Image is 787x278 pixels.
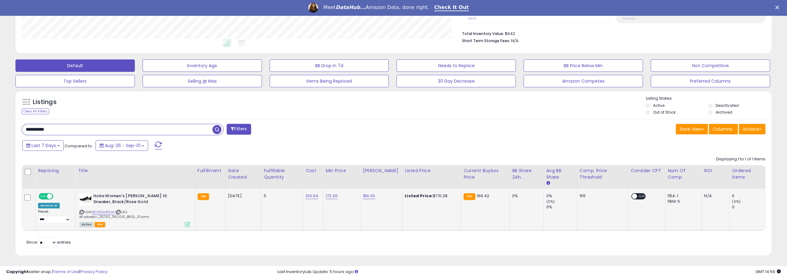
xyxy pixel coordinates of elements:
div: BB Share 24h. [512,167,541,180]
small: FBA [198,193,209,200]
a: 189.00 [363,193,375,199]
span: 2025-09-9 14:59 GMT [755,269,781,275]
div: Last InventoryLab Update: 5 hours ago. [277,269,781,275]
div: 0 [732,193,765,199]
a: Check It Out [434,4,469,11]
div: FBA: 1 [668,193,697,199]
div: ROI [704,167,727,174]
b: Total Inventory Value: [462,31,504,36]
span: FBA [95,222,105,227]
div: Repricing [38,167,73,174]
div: 0% [546,204,576,210]
button: Filters [227,124,251,135]
span: 169.42 [477,193,490,199]
b: Listed Price: [405,193,433,199]
span: Last 7 Days [32,142,56,149]
strong: Copyright [6,269,29,275]
b: Short Term Storage Fees: [462,38,510,43]
div: Displaying 1 to 1 of 1 items [716,156,765,162]
button: Items Being Repriced [270,75,389,87]
button: Last 7 Days [22,140,64,151]
div: FBM: 5 [668,199,697,204]
button: Preferred Columns [651,75,770,87]
div: Consider CPT [631,167,662,174]
div: Listed Price [405,167,458,174]
div: 0 [732,204,765,210]
div: Ordered Items [732,167,763,180]
div: Comp. Price Threshold [580,167,625,180]
img: Profile image for Georgie [308,3,318,13]
div: [DATE] [228,193,253,199]
div: Amazon AI [38,203,60,208]
button: Save View [676,124,708,134]
button: Selling @ Max [143,75,262,87]
span: Show: entries [26,239,71,245]
img: 31GdSDnHcLL._SL40_.jpg [79,193,92,206]
button: Amazon Competes [524,75,643,87]
div: Fulfillable Quantity [264,167,300,180]
a: Terms of Use [53,269,79,275]
button: Aug-26 - Sep-01 [96,140,148,151]
div: Fulfillment [198,167,223,174]
button: Non Competitive [651,59,770,72]
small: Prev: N/A [623,17,635,20]
a: B0D5GJ8944 [92,210,114,215]
label: Out of Stock [653,110,675,115]
a: 106.94 [306,193,318,199]
span: OFF [637,194,647,199]
small: FBA [464,193,475,200]
span: Aug-26 - Sep-01 [105,142,140,149]
div: Avg BB Share [546,167,574,180]
div: 0% [546,193,576,199]
button: Actions [739,124,765,134]
label: Archived [716,110,732,115]
button: Default [15,59,135,72]
h5: Listings [33,98,57,106]
div: Min Price [326,167,357,174]
span: N/A [511,38,518,44]
small: (0%) [732,199,741,204]
button: BB Price Below Min [524,59,643,72]
label: Deactivated [716,103,739,108]
i: DataHub... [336,4,366,10]
span: All listings currently available for purchase on Amazon [79,222,94,227]
div: [PERSON_NAME] [363,167,400,174]
div: Clear All Filters [22,108,49,114]
div: $170.28 [405,193,456,199]
small: (0%) [546,199,555,204]
span: Columns [713,126,732,132]
div: Current Buybox Price [464,167,507,180]
small: Prev: 0 [468,17,476,20]
div: Title [78,167,192,174]
div: Date Created [228,167,259,180]
button: Top Sellers [15,75,135,87]
button: 30 Day Decrease [396,75,516,87]
a: 172.00 [326,193,338,199]
div: seller snap | | [6,269,107,275]
div: Cost [306,167,320,174]
div: Preset: [38,210,71,224]
div: Close [775,6,781,9]
span: ON [39,194,47,199]
div: Num of Comp. [668,167,699,180]
a: Privacy Policy [80,269,107,275]
div: 5 [264,193,298,199]
button: Columns [709,124,738,134]
span: | SKU: eFootwear_25730_1162031_BRGL_10wmn [79,210,149,219]
small: Avg BB Share. [546,180,550,186]
button: Needs to Reprice [396,59,516,72]
div: Meet Amazon Data, done right. [323,4,429,11]
div: 0% [512,193,539,199]
p: Listing States: [646,96,772,102]
b: Hoka Women's [PERSON_NAME] 10 Sneaker, Black/Rose Gold [93,193,169,206]
span: Compared to: [65,143,93,149]
label: Active [653,103,664,108]
span: OFF [52,194,62,199]
div: N/A [704,193,725,199]
button: Inventory Age [143,59,262,72]
div: ASIN: [79,193,190,226]
div: 155 [580,193,623,199]
button: BB Drop in 7d [270,59,389,72]
li: $642 [462,29,761,37]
